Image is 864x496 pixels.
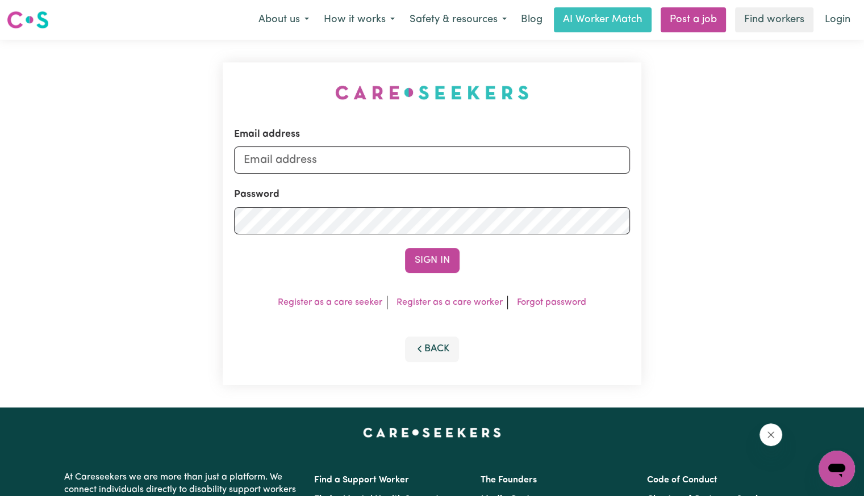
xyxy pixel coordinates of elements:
a: Register as a care seeker [278,298,382,307]
a: AI Worker Match [554,7,652,32]
button: About us [251,8,316,32]
a: Register as a care worker [396,298,503,307]
a: Code of Conduct [647,476,717,485]
iframe: Close message [759,423,782,446]
a: Post a job [661,7,726,32]
label: Email address [234,127,300,142]
button: Safety & resources [402,8,514,32]
span: Need any help? [7,8,69,17]
input: Email address [234,146,630,174]
a: Find a Support Worker [314,476,409,485]
iframe: Button to launch messaging window [819,451,855,487]
a: Login [818,7,857,32]
a: Find workers [735,7,813,32]
img: Careseekers logo [7,10,49,30]
a: Blog [514,7,549,32]
a: The Founders [481,476,537,485]
a: Forgot password [517,298,586,307]
label: Password [234,187,279,202]
button: Sign In [405,248,460,273]
a: Careseekers logo [7,7,49,33]
a: Careseekers home page [363,428,501,437]
button: How it works [316,8,402,32]
button: Back [405,337,460,362]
